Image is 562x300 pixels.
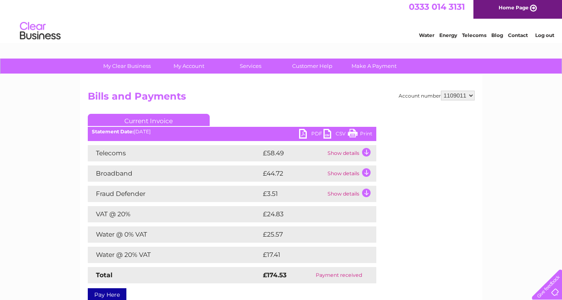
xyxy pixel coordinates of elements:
[261,145,325,161] td: £58.49
[491,35,503,41] a: Blog
[341,59,408,74] a: Make A Payment
[325,145,376,161] td: Show details
[88,186,261,202] td: Fraud Defender
[89,4,473,39] div: Clear Business is a trading name of Verastar Limited (registered in [GEOGRAPHIC_DATA] No. 3667643...
[325,186,376,202] td: Show details
[88,226,261,243] td: Water @ 0% VAT
[323,129,348,141] a: CSV
[261,226,360,243] td: £25.57
[508,35,528,41] a: Contact
[261,165,325,182] td: £44.72
[88,165,261,182] td: Broadband
[535,35,554,41] a: Log out
[88,91,475,106] h2: Bills and Payments
[302,267,376,283] td: Payment received
[439,35,457,41] a: Energy
[88,206,261,222] td: VAT @ 20%
[20,21,61,46] img: logo.png
[261,206,360,222] td: £24.83
[325,165,376,182] td: Show details
[279,59,346,74] a: Customer Help
[409,4,465,14] a: 0333 014 3131
[88,247,261,263] td: Water @ 20% VAT
[462,35,486,41] a: Telecoms
[88,145,261,161] td: Telecoms
[217,59,284,74] a: Services
[88,114,210,126] a: Current Invoice
[93,59,161,74] a: My Clear Business
[261,247,358,263] td: £17.41
[88,129,376,135] div: [DATE]
[419,35,434,41] a: Water
[263,271,286,279] strong: £174.53
[92,128,134,135] b: Statement Date:
[299,129,323,141] a: PDF
[261,186,325,202] td: £3.51
[399,91,475,100] div: Account number
[155,59,222,74] a: My Account
[348,129,372,141] a: Print
[96,271,113,279] strong: Total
